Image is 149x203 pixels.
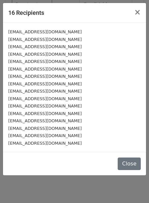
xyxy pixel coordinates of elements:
small: [EMAIL_ADDRESS][DOMAIN_NAME] [8,141,82,146]
small: [EMAIL_ADDRESS][DOMAIN_NAME] [8,96,82,101]
small: [EMAIL_ADDRESS][DOMAIN_NAME] [8,52,82,57]
small: [EMAIL_ADDRESS][DOMAIN_NAME] [8,111,82,116]
small: [EMAIL_ADDRESS][DOMAIN_NAME] [8,44,82,49]
small: [EMAIL_ADDRESS][DOMAIN_NAME] [8,67,82,72]
button: Close [118,158,141,170]
iframe: Chat Widget [116,171,149,203]
small: [EMAIL_ADDRESS][DOMAIN_NAME] [8,126,82,131]
h5: 16 Recipients [8,8,44,17]
small: [EMAIL_ADDRESS][DOMAIN_NAME] [8,118,82,123]
span: × [134,8,141,17]
small: [EMAIL_ADDRESS][DOMAIN_NAME] [8,89,82,94]
small: [EMAIL_ADDRESS][DOMAIN_NAME] [8,81,82,86]
small: [EMAIL_ADDRESS][DOMAIN_NAME] [8,37,82,42]
button: Close [129,3,146,21]
small: [EMAIL_ADDRESS][DOMAIN_NAME] [8,103,82,108]
small: [EMAIL_ADDRESS][DOMAIN_NAME] [8,29,82,34]
small: [EMAIL_ADDRESS][DOMAIN_NAME] [8,59,82,64]
small: [EMAIL_ADDRESS][DOMAIN_NAME] [8,133,82,138]
small: [EMAIL_ADDRESS][DOMAIN_NAME] [8,74,82,79]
